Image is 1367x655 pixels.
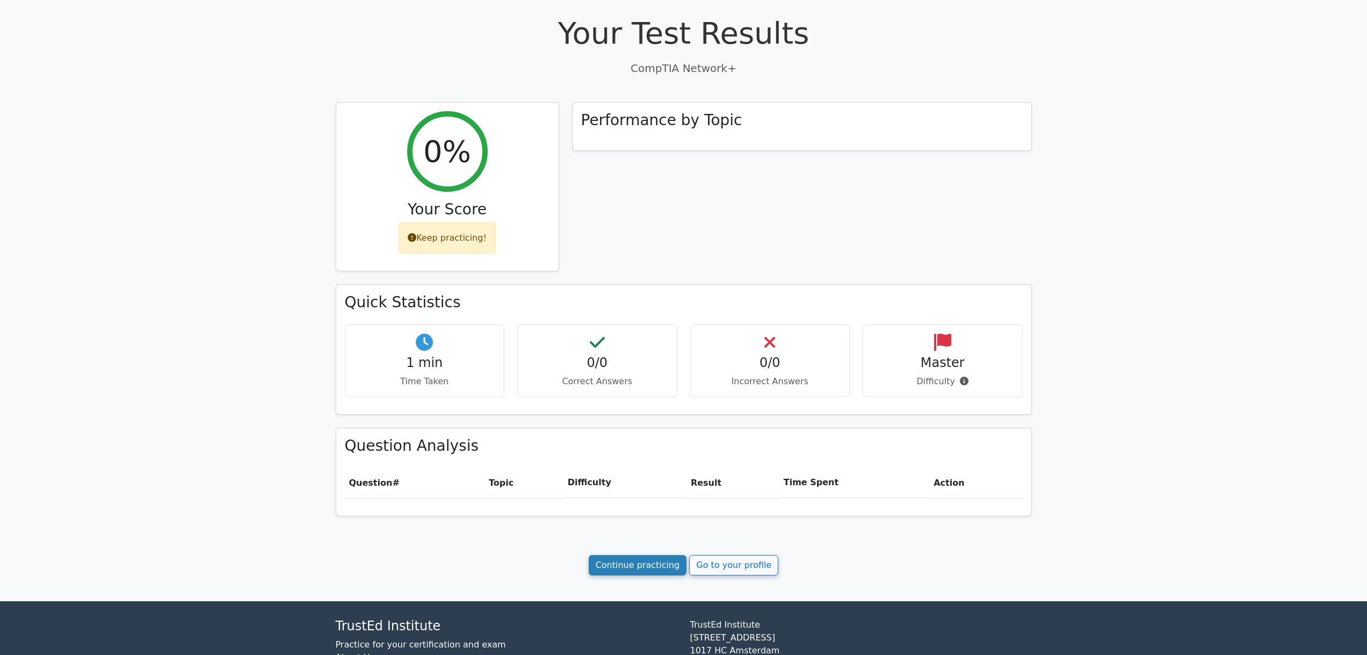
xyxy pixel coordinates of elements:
[336,639,506,650] a: Practice for your certification and exam
[345,293,1023,312] h3: Quick Statistics
[336,15,1032,51] h1: Your Test Results
[779,467,929,498] th: Time Spent
[349,478,393,488] span: Question
[526,355,668,371] h4: 0/0
[345,437,1023,455] h3: Question Analysis
[336,60,1032,76] p: CompTIA Network+
[484,467,563,498] th: Topic
[345,467,484,498] th: #
[354,375,496,388] p: Time Taken
[399,222,496,254] div: Keep practicing!
[354,355,496,371] h4: 1 min
[336,618,677,634] h4: TrustEd Institute
[581,111,742,129] h3: Performance by Topic
[689,555,778,575] a: Go to your profile
[423,133,471,169] h2: 0%
[526,375,668,388] p: Correct Answers
[563,467,686,498] th: Difficulty
[589,555,687,575] a: Continue practicing
[345,200,550,219] h3: Your Score
[699,355,841,371] h4: 0/0
[929,467,1022,498] th: Action
[699,375,841,388] p: Incorrect Answers
[686,467,779,498] th: Result
[872,355,1014,371] h4: Master
[872,375,1014,388] p: Difficulty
